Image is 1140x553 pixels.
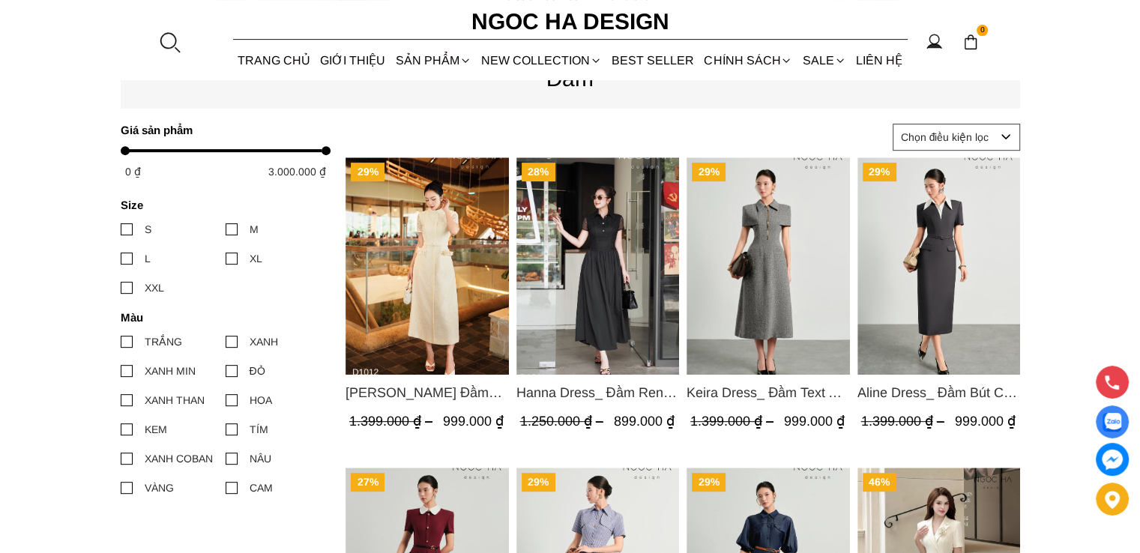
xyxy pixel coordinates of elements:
[250,250,262,267] div: XL
[250,333,278,350] div: XANH
[516,382,679,403] span: Hanna Dress_ Đầm Ren Mix Vải Thô Màu Đen D1011
[476,40,606,80] a: NEW COLLECTION
[233,40,316,80] a: TRANG CHỦ
[851,40,907,80] a: LIÊN HỆ
[145,450,213,467] div: XANH COBAN
[121,199,321,211] h4: Size
[250,480,273,496] div: CAM
[346,382,509,403] span: [PERSON_NAME] Đầm Ren Đính Hoa Túi Màu Kem D1012
[687,157,850,375] img: Keira Dress_ Đầm Text A Khóa Đồng D1016
[316,40,390,80] a: GIỚI THIỆU
[443,414,504,429] span: 999.000 ₫
[346,157,509,375] a: Product image - Catherine Dress_ Đầm Ren Đính Hoa Túi Màu Kem D1012
[784,414,845,429] span: 999.000 ₫
[346,157,509,375] img: Catherine Dress_ Đầm Ren Đính Hoa Túi Màu Kem D1012
[250,392,272,408] div: HOA
[687,157,850,375] a: Product image - Keira Dress_ Đầm Text A Khóa Đồng D1016
[860,414,947,429] span: 1.399.000 ₫
[349,414,436,429] span: 1.399.000 ₫
[699,40,797,80] div: Chính sách
[857,382,1020,403] a: Link to Aline Dress_ Đầm Bút Chì Màu Ghi Mix Cổ Trắng D1014
[145,221,151,238] div: S
[519,414,606,429] span: 1.250.000 ₫
[516,157,679,375] a: Product image - Hanna Dress_ Đầm Ren Mix Vải Thô Màu Đen D1011
[250,421,268,438] div: TÍM
[145,333,182,350] div: TRẮNG
[145,250,151,267] div: L
[458,4,683,40] a: Ngoc Ha Design
[145,392,205,408] div: XANH THAN
[250,221,259,238] div: M
[687,382,850,403] a: Link to Keira Dress_ Đầm Text A Khóa Đồng D1016
[121,124,321,136] h4: Giá sản phẩm
[1096,405,1129,438] a: Display image
[977,25,989,37] span: 0
[125,166,141,178] span: 0 ₫
[145,279,164,296] div: XXL
[954,414,1015,429] span: 999.000 ₫
[268,166,326,178] span: 3.000.000 ₫
[516,157,679,375] img: Hanna Dress_ Đầm Ren Mix Vải Thô Màu Đen D1011
[121,311,321,324] h4: Màu
[250,450,271,467] div: NÂU
[613,414,674,429] span: 899.000 ₫
[516,382,679,403] a: Link to Hanna Dress_ Đầm Ren Mix Vải Thô Màu Đen D1011
[145,363,196,379] div: XANH MIN
[145,421,167,438] div: KEM
[857,382,1020,403] span: Aline Dress_ Đầm Bút Chì Màu Ghi Mix Cổ Trắng D1014
[690,414,777,429] span: 1.399.000 ₫
[687,382,850,403] span: Keira Dress_ Đầm Text A Khóa Đồng D1016
[962,34,979,50] img: img-CART-ICON-ksit0nf1
[857,157,1020,375] a: Product image - Aline Dress_ Đầm Bút Chì Màu Ghi Mix Cổ Trắng D1014
[145,480,174,496] div: VÀNG
[1096,443,1129,476] a: messenger
[607,40,699,80] a: BEST SELLER
[1103,413,1121,432] img: Display image
[857,157,1020,375] img: Aline Dress_ Đầm Bút Chì Màu Ghi Mix Cổ Trắng D1014
[346,382,509,403] a: Link to Catherine Dress_ Đầm Ren Đính Hoa Túi Màu Kem D1012
[797,40,851,80] a: SALE
[390,40,476,80] div: SẢN PHẨM
[250,363,265,379] div: ĐỎ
